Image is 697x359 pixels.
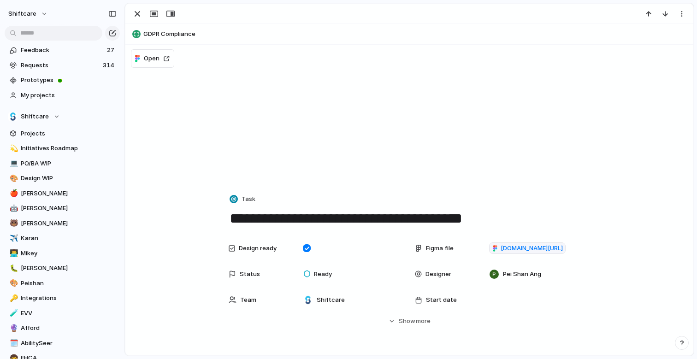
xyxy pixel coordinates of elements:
[21,144,117,153] span: Initiatives Roadmap
[5,231,120,245] a: ✈️Karan
[10,248,16,259] div: 👨‍💻
[21,189,117,198] span: [PERSON_NAME]
[5,59,120,72] a: Requests314
[144,54,159,63] span: Open
[21,204,117,213] span: [PERSON_NAME]
[5,201,120,215] a: 🤖[PERSON_NAME]
[21,279,117,288] span: Peishan
[239,244,277,253] span: Design ready
[5,187,120,200] a: 🍎[PERSON_NAME]
[21,264,117,273] span: [PERSON_NAME]
[8,174,18,183] button: 🎨
[10,203,16,214] div: 🤖
[8,144,18,153] button: 💫
[8,234,18,243] button: ✈️
[228,193,258,206] button: Task
[8,309,18,318] button: 🧪
[240,270,260,279] span: Status
[8,264,18,273] button: 🐛
[21,159,117,168] span: PO/BA WIP
[8,204,18,213] button: 🤖
[10,218,16,229] div: 🐻
[8,159,18,168] button: 💻
[103,61,116,70] span: 314
[5,321,120,335] a: 🔮Afford
[130,27,689,41] button: GDPR Compliance
[5,277,120,290] a: 🎨Peishan
[8,189,18,198] button: 🍎
[10,188,16,199] div: 🍎
[10,233,16,244] div: ✈️
[8,339,18,348] button: 🗓️
[21,324,117,333] span: Afford
[317,295,345,305] span: Shiftcare
[501,244,563,253] span: [DOMAIN_NAME][URL]
[426,295,457,305] span: Start date
[5,88,120,102] a: My projects
[5,291,120,305] a: 🔑Integrations
[8,219,18,228] button: 🐻
[5,217,120,230] a: 🐻[PERSON_NAME]
[314,270,332,279] span: Ready
[21,249,117,258] span: Mikey
[4,6,53,21] button: shiftcare
[21,339,117,348] span: AbilitySeer
[21,46,104,55] span: Feedback
[21,91,117,100] span: My projects
[10,143,16,154] div: 💫
[107,46,116,55] span: 27
[131,49,174,68] button: Open
[8,294,18,303] button: 🔑
[10,323,16,334] div: 🔮
[10,158,16,169] div: 💻
[5,306,120,320] a: 🧪EVV
[21,234,117,243] span: Karan
[10,263,16,274] div: 🐛
[5,157,120,171] a: 💻PO/BA WIP
[21,219,117,228] span: [PERSON_NAME]
[5,73,120,87] a: Prototypes
[8,324,18,333] button: 🔮
[5,261,120,275] a: 🐛[PERSON_NAME]
[21,61,100,70] span: Requests
[8,249,18,258] button: 👨‍💻
[143,29,689,39] span: GDPR Compliance
[21,76,117,85] span: Prototypes
[8,279,18,288] button: 🎨
[229,313,590,330] button: Showmore
[10,338,16,348] div: 🗓️
[10,173,16,184] div: 🎨
[5,141,120,155] a: 💫Initiatives Roadmap
[21,309,117,318] span: EVV
[10,278,16,288] div: 🎨
[21,294,117,303] span: Integrations
[240,295,256,305] span: Team
[10,308,16,318] div: 🧪
[5,110,120,124] button: Shiftcare
[8,9,36,18] span: shiftcare
[21,129,117,138] span: Projects
[489,242,566,254] a: [DOMAIN_NAME][URL]
[5,247,120,260] a: 👨‍💻Mikey
[242,194,255,204] span: Task
[5,171,120,185] a: 🎨Design WIP
[503,270,541,279] span: Pei Shan Ang
[425,270,451,279] span: Designer
[5,336,120,350] a: 🗓️AbilitySeer
[5,127,120,141] a: Projects
[426,244,454,253] span: Figma file
[10,293,16,304] div: 🔑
